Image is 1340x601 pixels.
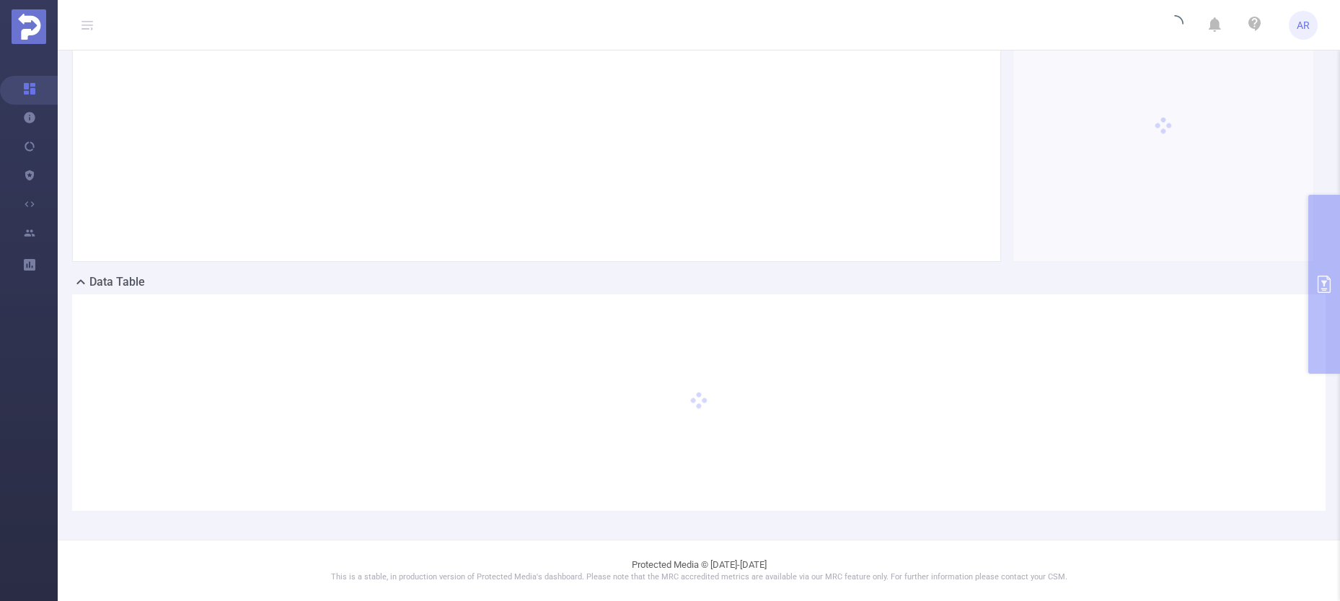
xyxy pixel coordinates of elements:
span: AR [1297,11,1310,40]
i: icon: loading [1166,15,1183,35]
footer: Protected Media © [DATE]-[DATE] [58,540,1340,601]
h2: Data Table [89,273,145,291]
p: This is a stable, in production version of Protected Media's dashboard. Please note that the MRC ... [94,571,1304,584]
img: Protected Media [12,9,46,44]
